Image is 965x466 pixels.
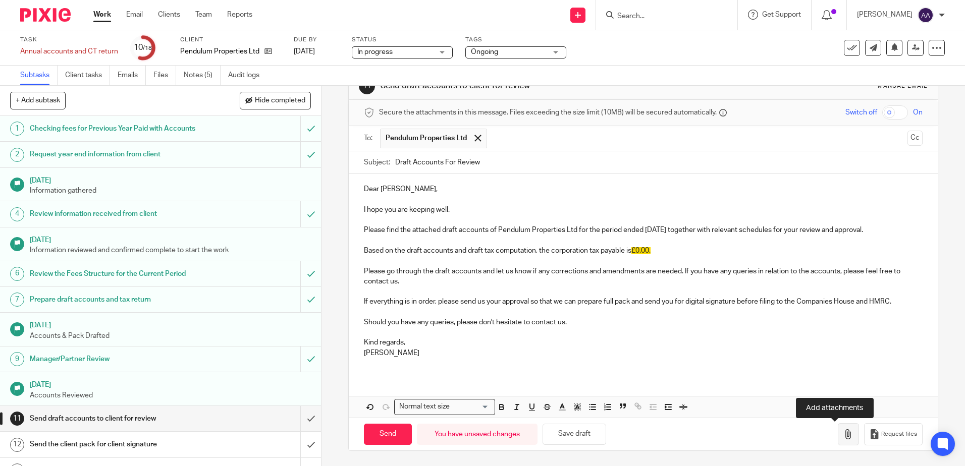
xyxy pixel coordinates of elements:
[453,401,489,412] input: Search for option
[10,122,24,136] div: 1
[379,107,717,118] span: Secure the attachments in this message. Files exceeding the size limit (10MB) will be secured aut...
[878,82,928,90] div: Manual email
[762,11,801,18] span: Get Support
[864,423,923,446] button: Request files
[30,121,203,136] h1: Checking fees for Previous Year Paid with Accounts
[359,78,375,94] div: 11
[364,246,922,256] p: Based on the draft accounts and draft tax computation, the corporation tax payable is
[134,42,152,53] div: 10
[20,46,118,56] div: Annual accounts and CT return
[184,66,221,85] a: Notes (5)
[294,36,339,44] label: Due by
[616,12,707,21] input: Search
[30,318,311,330] h1: [DATE]
[10,412,24,426] div: 11
[417,424,538,445] div: You have unsaved changes
[857,10,913,20] p: [PERSON_NAME]
[228,66,267,85] a: Audit logs
[918,7,934,23] img: svg%3E
[364,348,922,358] p: [PERSON_NAME]
[364,317,922,327] p: Should you have any queries, please don't hesitate to contact us.
[364,133,375,143] label: To:
[30,147,203,162] h1: Request year end information from client
[465,36,566,44] label: Tags
[30,331,311,341] p: Accounts & Pack Drafted
[10,92,66,109] button: + Add subtask
[543,424,606,445] button: Save draft
[30,173,311,186] h1: [DATE]
[10,352,24,366] div: 9
[913,107,923,118] span: On
[126,10,143,20] a: Email
[30,390,311,400] p: Accounts Reviewed
[153,66,176,85] a: Files
[30,377,311,390] h1: [DATE]
[20,36,118,44] label: Task
[158,10,180,20] a: Clients
[30,266,203,281] h1: Review the Fees Structure for the Current Period
[93,10,111,20] a: Work
[845,107,877,118] span: Switch off
[118,66,146,85] a: Emails
[180,36,281,44] label: Client
[364,297,922,307] p: If everything is in order, please send us your approval so that we can prepare full pack and send...
[10,438,24,452] div: 12
[357,48,393,55] span: In progress
[364,157,390,167] label: Subject:
[30,411,203,426] h1: Send draft accounts to client for review
[240,92,311,109] button: Hide completed
[631,247,651,254] span: £0.00.
[30,352,203,367] h1: Manager/Partner Review
[20,66,58,85] a: Subtasks
[10,293,24,307] div: 7
[30,292,203,307] h1: Prepare draft accounts and tax return
[397,401,452,412] span: Normal text size
[180,46,259,56] p: Pendulum Properties Ltd
[381,81,665,91] h1: Send draft accounts to client for review
[386,133,467,143] span: Pendulum Properties Ltd
[364,424,412,445] input: Send
[907,131,923,146] button: Cc
[30,232,311,245] h1: [DATE]
[394,399,495,415] div: Search for option
[364,266,922,287] p: Please go through the draft accounts and let us know if any corrections and amendments are needed...
[881,430,917,438] span: Request files
[195,10,212,20] a: Team
[352,36,453,44] label: Status
[10,207,24,221] div: 4
[227,10,252,20] a: Reports
[364,225,922,235] p: Please find the attached draft accounts of Pendulum Properties Ltd for the period ended [DATE] to...
[30,186,311,196] p: Information gathered
[255,97,305,105] span: Hide completed
[294,48,315,55] span: [DATE]
[30,437,203,452] h1: Send the client pack for client signature
[30,206,203,221] h1: Review information received from client
[364,337,922,347] p: Kind regards,
[143,45,152,51] small: /18
[20,8,71,22] img: Pixie
[30,245,311,255] p: Information reviewed and confirmed complete to start the work
[65,66,110,85] a: Client tasks
[364,205,922,215] p: I hope you are keeping well.
[364,184,922,194] p: Dear [PERSON_NAME],
[10,267,24,281] div: 6
[471,48,498,55] span: Ongoing
[10,148,24,162] div: 2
